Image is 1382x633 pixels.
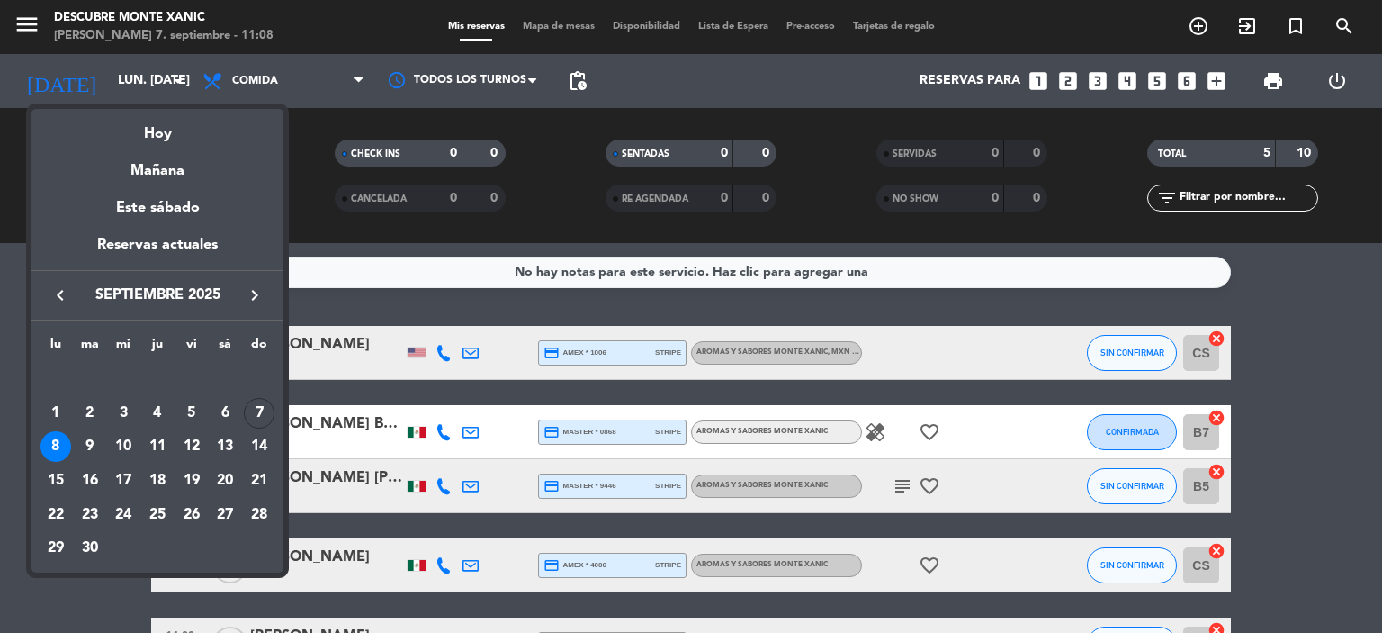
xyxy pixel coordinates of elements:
button: keyboard_arrow_right [238,284,271,307]
td: 16 de septiembre de 2025 [73,464,107,498]
td: 26 de septiembre de 2025 [175,498,209,532]
div: 16 [75,466,105,496]
div: 15 [40,466,71,496]
th: lunes [39,334,73,362]
td: 22 de septiembre de 2025 [39,498,73,532]
div: 24 [108,500,139,530]
th: miércoles [106,334,140,362]
td: 2 de septiembre de 2025 [73,396,107,430]
td: 10 de septiembre de 2025 [106,430,140,465]
div: 2 [75,398,105,429]
td: 1 de septiembre de 2025 [39,396,73,430]
div: 29 [40,534,71,565]
i: keyboard_arrow_right [244,285,265,306]
div: 23 [75,500,105,530]
td: 17 de septiembre de 2025 [106,464,140,498]
td: 8 de septiembre de 2025 [39,430,73,465]
td: 29 de septiembre de 2025 [39,532,73,566]
div: Hoy [31,109,283,146]
div: 6 [210,398,240,429]
div: 21 [244,466,274,496]
div: 14 [244,431,274,462]
th: domingo [242,334,276,362]
td: 9 de septiembre de 2025 [73,430,107,465]
td: 13 de septiembre de 2025 [209,430,243,465]
div: 20 [210,466,240,496]
div: 7 [244,398,274,429]
td: 12 de septiembre de 2025 [175,430,209,465]
div: 9 [75,431,105,462]
div: Mañana [31,146,283,183]
td: 19 de septiembre de 2025 [175,464,209,498]
td: 18 de septiembre de 2025 [140,464,175,498]
div: 4 [142,398,173,429]
div: Reservas actuales [31,233,283,270]
i: keyboard_arrow_left [49,285,71,306]
td: 5 de septiembre de 2025 [175,396,209,430]
td: 14 de septiembre de 2025 [242,430,276,465]
div: 27 [210,500,240,530]
td: 25 de septiembre de 2025 [140,498,175,532]
button: keyboard_arrow_left [44,284,76,307]
td: 30 de septiembre de 2025 [73,532,107,566]
div: 22 [40,500,71,530]
div: 11 [142,431,173,462]
div: 5 [176,398,207,429]
td: 3 de septiembre de 2025 [106,396,140,430]
td: 23 de septiembre de 2025 [73,498,107,532]
div: 25 [142,500,173,530]
td: 21 de septiembre de 2025 [242,464,276,498]
div: 30 [75,534,105,565]
td: 4 de septiembre de 2025 [140,396,175,430]
span: septiembre 2025 [76,284,238,307]
td: 11 de septiembre de 2025 [140,430,175,465]
td: 15 de septiembre de 2025 [39,464,73,498]
td: SEP. [39,362,276,396]
th: viernes [175,334,209,362]
div: 28 [244,500,274,530]
div: 17 [108,466,139,496]
div: 3 [108,398,139,429]
th: martes [73,334,107,362]
td: 24 de septiembre de 2025 [106,498,140,532]
td: 6 de septiembre de 2025 [209,396,243,430]
div: 8 [40,431,71,462]
div: Este sábado [31,183,283,233]
td: 27 de septiembre de 2025 [209,498,243,532]
div: 18 [142,466,173,496]
th: jueves [140,334,175,362]
th: sábado [209,334,243,362]
div: 1 [40,398,71,429]
div: 26 [176,500,207,530]
td: 28 de septiembre de 2025 [242,498,276,532]
div: 13 [210,431,240,462]
td: 7 de septiembre de 2025 [242,396,276,430]
div: 12 [176,431,207,462]
div: 10 [108,431,139,462]
td: 20 de septiembre de 2025 [209,464,243,498]
div: 19 [176,466,207,496]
